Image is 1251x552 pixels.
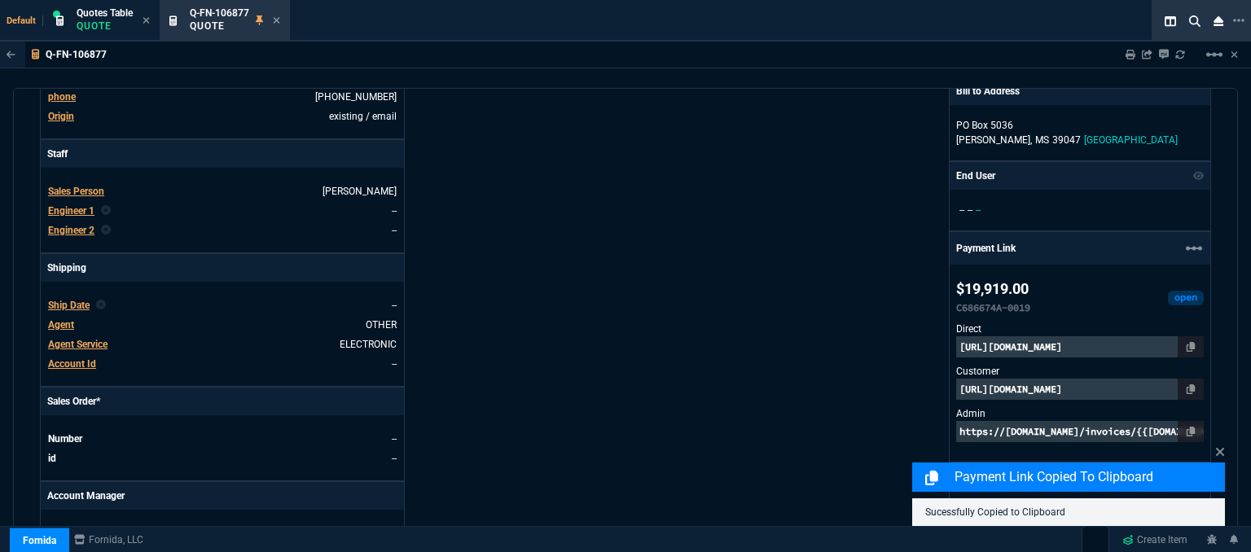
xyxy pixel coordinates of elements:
span: Sales Person [48,186,104,197]
span: -- [392,300,397,311]
nx-icon: Show/Hide End User to Customer [1193,169,1205,183]
nx-icon: Search [1183,11,1207,31]
p: $19,919.00 [956,278,1030,300]
div: open [1168,291,1204,305]
p: Sales Order* [41,388,404,415]
tr: undefined [47,222,397,239]
p: Shipping [41,254,404,282]
tr: undefined [47,108,397,125]
tr: undefined [47,317,397,333]
a: msbcCompanyName [69,532,148,547]
p: PO Box 5036 [956,118,1204,133]
span: -- [959,204,964,216]
tr: undefined [47,525,397,541]
nx-icon: Clear selected rep [96,298,106,313]
p: Q-FN-106877 [46,48,107,61]
span: Q-FN-106877 [190,7,249,19]
span: existing / email [329,111,397,122]
a: OTHER [366,319,397,331]
p: Account Manager [41,482,404,510]
a: Create Item [1116,528,1194,552]
p: Payment Link Copied to Clipboard [955,467,1222,487]
tr: undefined [47,183,397,199]
tr: (601) 933-1118 [47,89,397,105]
nx-icon: Clear selected rep [101,223,111,238]
span: Agent [48,319,74,331]
span: -- [968,204,972,216]
nx-icon: Split Panels [1158,11,1183,31]
tr: undefined [47,336,397,353]
p: Quote [190,20,249,33]
a: -- [392,453,397,464]
p: [URL][DOMAIN_NAME] [956,379,1204,400]
nx-icon: Close Tab [273,15,280,28]
span: Engineer 1 [48,205,94,217]
a: [PERSON_NAME] [323,186,397,197]
p: https://[DOMAIN_NAME]/invoices/{{[DOMAIN_NAME]}} [956,421,1204,442]
tr: undefined [47,431,397,447]
span: Default [7,15,43,26]
tr: undefined [47,203,397,219]
p: Admin [956,406,1204,421]
nx-icon: Open New Tab [1233,13,1244,28]
nx-icon: Clear selected rep [101,204,111,218]
span: id [48,453,56,464]
span: Agent Service [48,339,108,350]
mat-icon: Example home icon [1184,239,1204,258]
a: Hide Workbench [1231,48,1238,61]
span: Account Id [48,358,96,370]
a: (601) 933-1118 [315,91,397,103]
a: -- [392,205,397,217]
p: Staff [41,140,404,168]
span: Quotes Table [77,7,133,19]
p: End User [956,169,995,183]
a: ELECTRONIC [340,339,397,350]
tr: undefined [47,356,397,372]
span: [GEOGRAPHIC_DATA] [1084,134,1178,146]
span: Engineer 2 [48,225,94,236]
nx-icon: Close Workbench [1207,11,1230,31]
nx-icon: Back to Table [7,49,15,60]
p: Customer [956,364,1204,379]
p: Payment Link [956,241,1016,256]
span: 39047 [1052,134,1081,146]
a: -- [392,433,397,445]
p: Bill to Address [956,84,1020,99]
span: [PERSON_NAME], [956,134,1032,146]
p: [URL][DOMAIN_NAME] [956,336,1204,357]
p: Direct [956,322,1204,336]
span: MS [1035,134,1049,146]
span: Number [48,433,82,445]
p: Sucessfully Copied to Clipboard [925,505,1212,519]
span: phone [48,91,76,103]
tr: undefined [47,450,397,467]
a: -- [392,358,397,370]
span: Ship Date [48,300,90,311]
p: Quote [77,20,133,33]
nx-icon: Close Tab [143,15,150,28]
tr: undefined [47,297,397,313]
a: -- [392,225,397,236]
p: C686674A-0019 [956,300,1030,315]
mat-icon: Example home icon [1205,45,1224,64]
span: -- [976,204,981,216]
a: Origin [48,111,74,122]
